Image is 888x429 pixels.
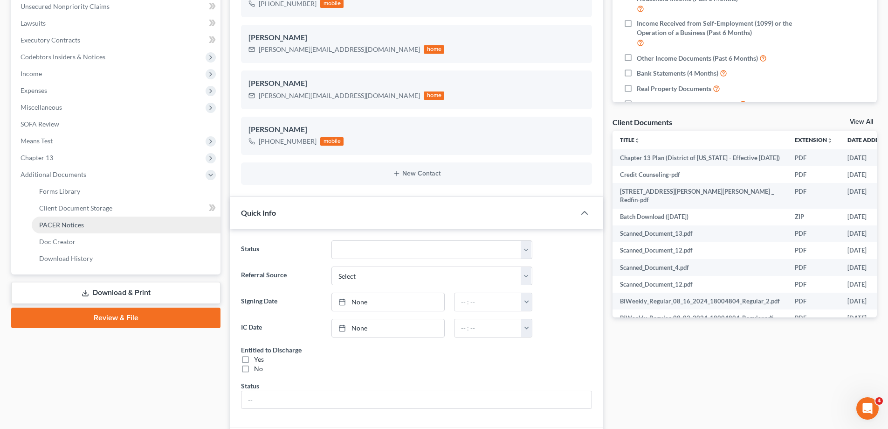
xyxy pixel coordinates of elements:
i: unfold_more [827,138,833,143]
span: Miscellaneous [21,103,62,111]
div: [PERSON_NAME][EMAIL_ADDRESS][DOMAIN_NAME] [259,45,420,54]
div: [PERSON_NAME] [248,78,585,89]
button: New Contact [248,170,585,177]
td: Scanned_Document_12.pdf [613,242,787,259]
td: ZIP [787,209,840,225]
div: Yes [254,355,264,364]
span: Codebtors Insiders & Notices [21,53,105,61]
input: -- [241,391,592,409]
a: Review & File [11,308,220,328]
i: unfold_more [634,138,640,143]
a: Lawsuits [13,15,220,32]
a: None [332,293,444,311]
div: home [424,45,444,54]
td: BiWeekly_Regular_08_02_2024_18004804_Regular.pdf [613,309,787,326]
a: Executory Contracts [13,32,220,49]
iframe: Intercom live chat [856,397,879,420]
label: IC Date [236,319,326,338]
td: PDF [787,242,840,259]
span: PACER Notices [39,221,84,229]
span: SOFA Review [21,120,59,128]
div: Status [241,381,259,391]
td: [STREET_ADDRESS][PERSON_NAME][PERSON_NAME] _ Redfin-pdf [613,183,787,209]
a: Download History [32,250,220,267]
td: Credit Counseling-pdf [613,166,787,183]
a: Titleunfold_more [620,136,640,143]
span: Real Property Documents [637,84,711,93]
div: [PERSON_NAME][EMAIL_ADDRESS][DOMAIN_NAME] [259,91,420,100]
td: Scanned_Document_13.pdf [613,225,787,242]
div: Entitled to Discharge [241,345,302,355]
span: Income Received from Self-Employment (1099) or the Operation of a Business (Past 6 Months) [637,19,803,37]
a: Forms Library [32,183,220,200]
a: PACER Notices [32,217,220,233]
span: Expenses [21,86,47,94]
span: Income [21,70,42,77]
td: Chapter 13 Plan (District of [US_STATE] - Effective [DATE]) [613,149,787,166]
span: Download History [39,254,93,262]
a: Extensionunfold_more [795,136,833,143]
label: Signing Date [236,293,326,311]
span: Other Income Documents (Past 6 Months) [637,54,758,63]
td: PDF [787,259,840,276]
a: Download & Print [11,282,220,304]
div: mobile [320,137,344,146]
span: Executory Contracts [21,36,80,44]
span: Client Document Storage [39,204,112,212]
td: PDF [787,276,840,293]
span: Means Test [21,137,53,145]
a: None [332,319,444,337]
span: 4 [875,397,883,405]
td: PDF [787,225,840,242]
td: PDF [787,166,840,183]
td: PDF [787,149,840,166]
div: home [424,91,444,100]
span: Additional Documents [21,170,86,178]
span: Lawsuits [21,19,46,27]
td: BiWeekly_Regular_08_16_2024_18004804_Regular_2.pdf [613,293,787,309]
td: PDF [787,183,840,209]
span: Unsecured Nonpriority Claims [21,2,110,10]
td: PDF [787,309,840,326]
a: View All [850,119,873,125]
div: [PHONE_NUMBER] [259,137,317,146]
td: Batch Download ([DATE]) [613,209,787,225]
span: Forms Library [39,187,80,195]
div: [PERSON_NAME] [248,124,585,135]
span: Bank Statements (4 Months) [637,69,718,78]
label: Referral Source [236,267,326,285]
td: PDF [787,293,840,309]
a: Client Document Storage [32,200,220,217]
a: Doc Creator [32,233,220,250]
span: Current Valuation of Real Property [637,99,738,109]
td: Scanned_Document_12.pdf [613,276,787,293]
span: Quick Info [241,208,276,217]
span: Chapter 13 [21,154,53,162]
label: Status [236,240,326,259]
div: Client Documents [613,117,672,127]
span: Doc Creator [39,238,76,246]
div: [PERSON_NAME] [248,32,585,43]
a: SOFA Review [13,116,220,133]
td: Scanned_Document_4.pdf [613,259,787,276]
input: -- : -- [454,293,522,311]
input: -- : -- [454,319,522,337]
div: No [254,364,263,373]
